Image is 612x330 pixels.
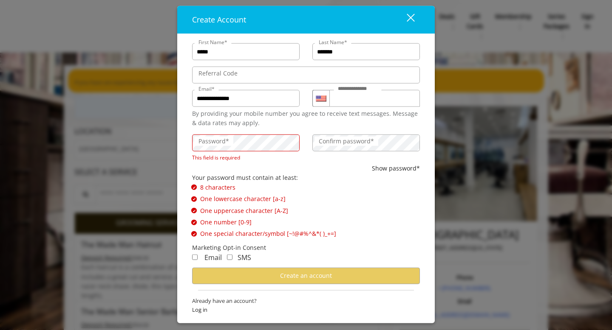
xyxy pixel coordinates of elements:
[391,11,420,28] button: close dialog
[312,90,329,107] div: Country
[204,253,222,262] span: Email
[192,109,420,128] div: By providing your mobile number you agree to receive text messages. Message & data rates may apply.
[194,85,219,93] label: Email*
[193,184,196,191] span: ✔
[192,90,300,107] input: Email
[397,13,414,26] div: close dialog
[192,305,420,314] span: Log in
[193,230,196,237] span: ✔
[193,207,196,214] span: ✔
[227,254,232,260] input: Receive Marketing SMS
[192,296,420,305] span: Already have an account?
[238,253,251,262] span: SMS
[280,271,332,280] span: Create an account
[200,218,252,227] span: One number [0-9]
[200,182,235,192] span: 8 characters
[192,43,300,60] input: FirstName
[192,67,420,84] input: ReferralCode
[192,254,198,260] input: Receive Marketing Email
[192,173,420,182] div: Your password must contain at least:
[194,137,233,146] label: Password*
[193,196,196,202] span: ✔
[314,137,378,146] label: Confirm password*
[372,164,420,173] button: Show password*
[192,243,420,252] div: Marketing Opt-in Consent
[312,134,420,151] input: ConfirmPassword
[200,229,336,238] span: One special character/symbol [~!@#%^&*( )_+=]
[194,38,232,46] label: First Name*
[200,206,288,215] span: One uppercase character [A-Z]
[192,154,300,162] div: This field is required
[314,38,351,46] label: Last Name*
[192,14,246,25] span: Create Account
[312,43,420,60] input: Lastname
[193,219,196,226] span: ✔
[192,134,300,151] input: Password
[192,267,420,284] button: Create an account
[200,194,286,204] span: One lowercase character [a-z]
[194,69,242,78] label: Referral Code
